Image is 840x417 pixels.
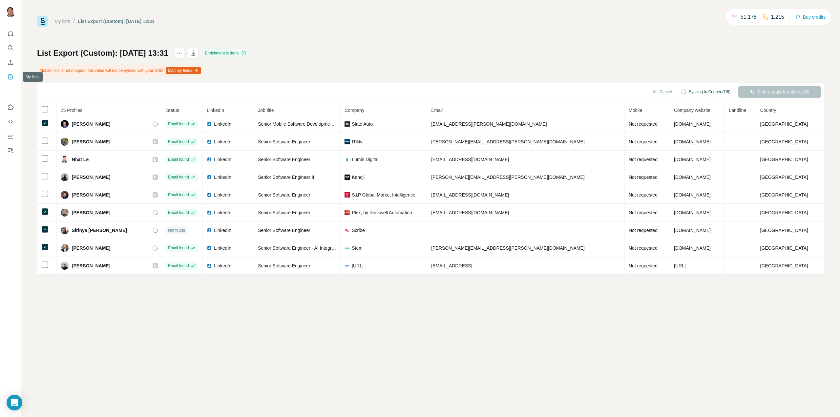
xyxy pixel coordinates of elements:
img: LinkedIn logo [207,157,212,162]
img: company-logo [345,228,350,233]
span: LinkedIn [207,108,224,113]
span: Senior Software Engineer [258,263,310,268]
span: [PERSON_NAME] [72,192,110,198]
span: 25 Profiles [61,108,82,113]
span: Not requested [629,210,658,215]
span: S&P Global Market Intelligence [352,192,415,198]
span: Stem [352,245,363,251]
span: Senior Software Engineer II [258,175,314,180]
a: My lists [55,19,70,24]
span: LinkedIn [214,209,231,216]
span: [PERSON_NAME] [72,121,110,127]
div: Mobile field is not mapped, this value will not be synced with your CRM [37,65,202,76]
span: [URL] [674,263,686,268]
span: [PERSON_NAME][EMAIL_ADDRESS][PERSON_NAME][DOMAIN_NAME] [431,175,585,180]
span: LinkedIn [214,121,231,127]
li: / [73,18,75,25]
button: Use Surfe API [5,116,16,128]
img: Avatar [61,262,69,270]
span: [PERSON_NAME][EMAIL_ADDRESS][PERSON_NAME][DOMAIN_NAME] [431,245,585,251]
span: [GEOGRAPHIC_DATA] [760,157,808,162]
span: [PERSON_NAME] [72,209,110,216]
span: [EMAIL_ADDRESS][DOMAIN_NAME] [431,157,509,162]
span: [GEOGRAPHIC_DATA] [760,175,808,180]
span: Sirinya [PERSON_NAME] [72,227,127,234]
span: Company website [674,108,710,113]
span: Country [760,108,776,113]
span: [GEOGRAPHIC_DATA] [760,263,808,268]
span: [DOMAIN_NAME] [674,192,711,198]
span: Not requested [629,263,658,268]
button: Enrich CSV [5,56,16,68]
span: Mobile [629,108,642,113]
button: Search [5,42,16,54]
span: Not requested [629,192,658,198]
span: [PERSON_NAME] [72,245,110,251]
div: Open Intercom Messenger [7,395,22,410]
img: Avatar [61,244,69,252]
img: Avatar [61,209,69,217]
span: Lumin Digital [352,156,378,163]
img: Avatar [61,226,69,234]
span: Not requested [629,157,658,162]
span: LinkedIn [214,245,231,251]
span: LinkedIn [214,262,231,269]
span: Senior Mobile Software Development Engineer [258,121,353,127]
span: Syncing to Copper (1/8) [689,89,730,95]
img: company-logo [345,121,350,127]
span: [DOMAIN_NAME] [674,245,711,251]
div: List Export (Custom): [DATE] 13:31 [78,18,155,25]
span: Not requested [629,245,658,251]
span: Job title [258,108,274,113]
button: Use Surfe on LinkedIn [5,101,16,113]
span: [GEOGRAPHIC_DATA] [760,210,808,215]
span: Senior Software Engineer [258,210,310,215]
h1: List Export (Custom): [DATE] 13:31 [37,48,168,58]
img: company-logo [345,192,350,198]
span: [DOMAIN_NAME] [674,210,711,215]
span: Not requested [629,121,658,127]
img: Avatar [61,156,69,163]
span: [EMAIL_ADDRESS][DOMAIN_NAME] [431,192,509,198]
span: [DOMAIN_NAME] [674,157,711,162]
span: Email found [168,121,189,127]
span: [GEOGRAPHIC_DATA] [760,192,808,198]
span: [DOMAIN_NAME] [674,228,711,233]
img: company-logo [345,175,350,180]
span: [EMAIL_ADDRESS][PERSON_NAME][DOMAIN_NAME] [431,121,547,127]
button: My lists [5,71,16,83]
span: Senior Software Engineer [258,228,310,233]
img: LinkedIn logo [207,228,212,233]
button: actions [174,48,185,58]
span: [GEOGRAPHIC_DATA] [760,245,808,251]
img: Avatar [5,7,16,17]
span: [EMAIL_ADDRESS] [431,263,472,268]
span: [PERSON_NAME] [72,138,110,145]
span: Email found [168,210,189,216]
button: Dashboard [5,130,16,142]
span: Senior Software Engineer [258,157,310,162]
span: Email [431,108,443,113]
img: LinkedIn logo [207,210,212,215]
img: company-logo [345,263,350,268]
span: Company [345,108,364,113]
span: [GEOGRAPHIC_DATA] [760,228,808,233]
span: [DOMAIN_NAME] [674,139,711,144]
span: ITility [352,138,362,145]
img: Avatar [61,173,69,181]
span: LinkedIn [214,192,231,198]
span: Plex, by Rockwell Automation [352,209,412,216]
span: LinkedIn [214,156,231,163]
span: Not requested [629,228,658,233]
img: LinkedIn logo [207,263,212,268]
img: Surfe Logo [37,16,48,27]
span: Email found [168,245,189,251]
span: Not requested [629,175,658,180]
span: Slate Auto [352,121,373,127]
img: LinkedIn logo [207,192,212,198]
span: Email found [168,192,189,198]
span: Email found [168,139,189,145]
img: LinkedIn logo [207,175,212,180]
img: Avatar [61,120,69,128]
p: 51,178 [741,13,757,21]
